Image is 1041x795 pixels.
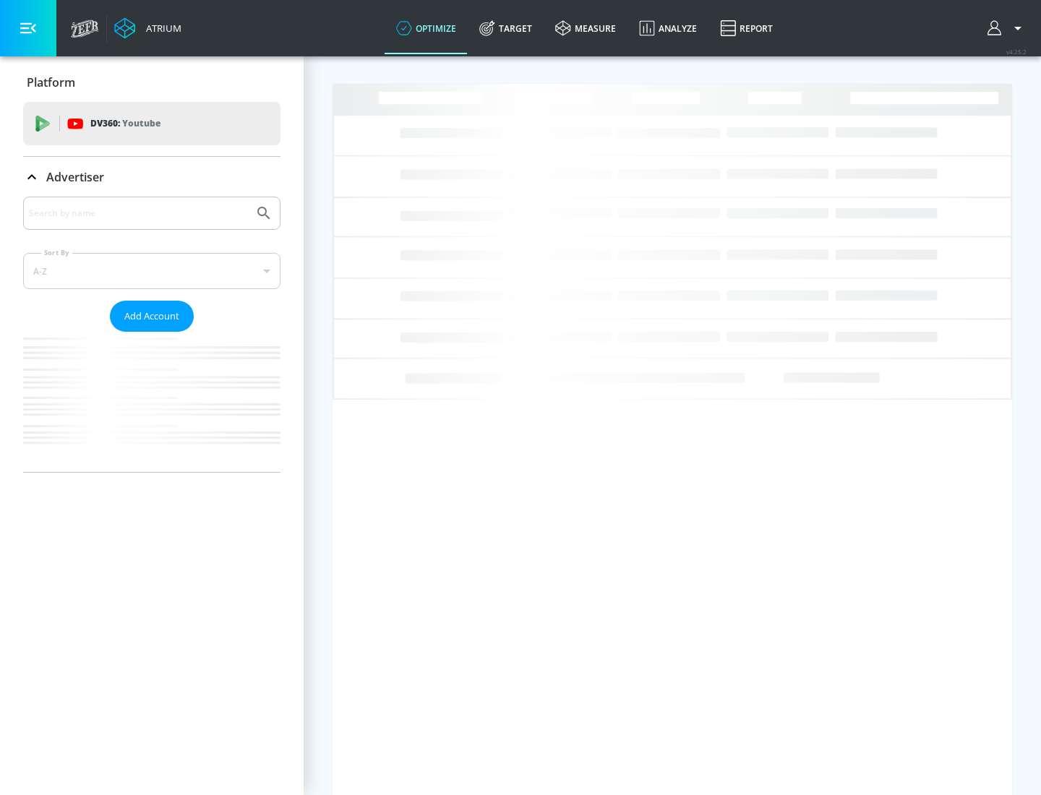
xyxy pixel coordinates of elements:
div: Platform [23,62,280,103]
input: Search by name [29,204,248,223]
div: Atrium [140,22,181,35]
p: Youtube [122,116,160,131]
p: Advertiser [46,169,104,185]
label: Sort By [41,248,72,257]
div: A-Z [23,253,280,289]
span: Add Account [124,308,179,325]
a: Analyze [627,2,708,54]
div: DV360: Youtube [23,102,280,145]
div: Advertiser [23,197,280,472]
p: DV360: [90,116,160,132]
nav: list of Advertiser [23,332,280,472]
span: v 4.25.2 [1006,48,1027,56]
a: Report [708,2,784,54]
a: Target [468,2,544,54]
button: Add Account [110,301,194,332]
a: measure [544,2,627,54]
a: optimize [385,2,468,54]
p: Platform [27,74,75,90]
a: Atrium [114,17,181,39]
div: Advertiser [23,157,280,197]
